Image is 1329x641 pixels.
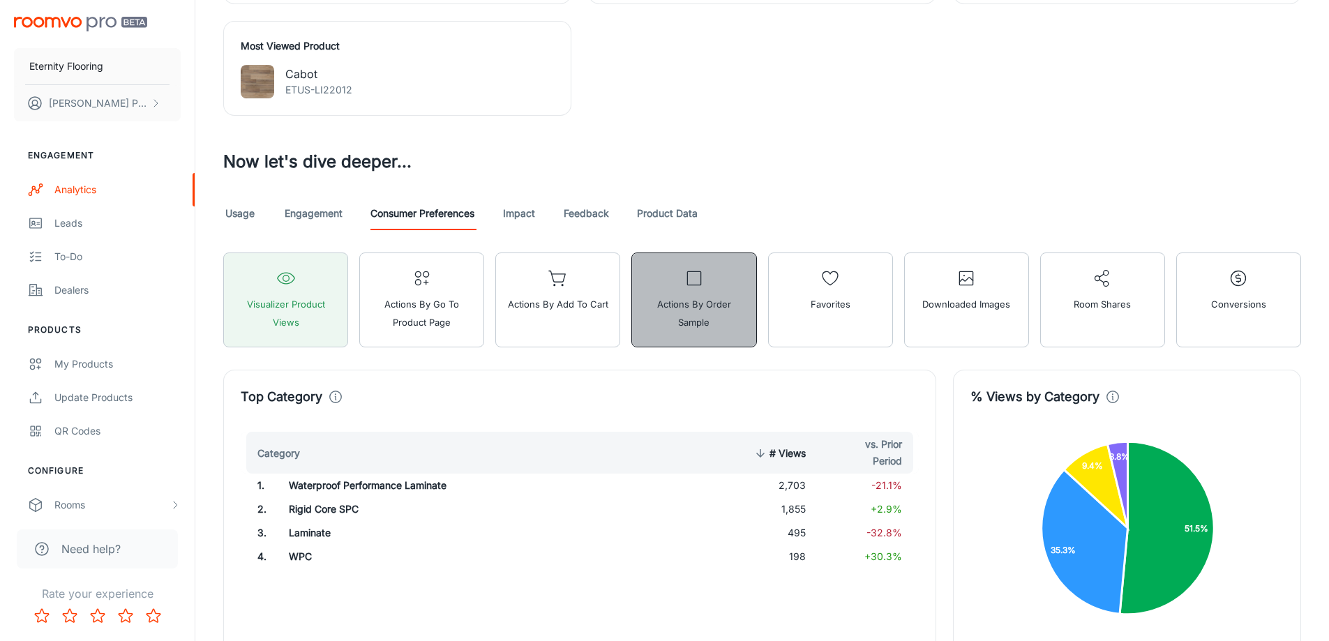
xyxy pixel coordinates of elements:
button: Actions by Add to Cart [495,252,620,347]
div: QR Codes [54,423,181,439]
span: Room Shares [1074,295,1131,313]
span: Category [257,445,318,462]
div: To-do [54,249,181,264]
h4: Most Viewed Product [241,38,554,54]
span: -32.8% [866,527,902,538]
td: WPC [278,545,581,568]
p: Cabot [285,66,352,82]
a: Feedback [564,197,609,230]
span: Downloaded Images [922,295,1010,313]
button: Downloaded Images [904,252,1029,347]
td: 3 . [241,521,278,545]
td: 1,855 [716,497,817,521]
span: +2.9% [871,503,902,515]
span: vs. Prior Period [828,436,902,469]
p: ETUS-LI22012 [285,82,352,98]
button: Room Shares [1040,252,1165,347]
h4: % Views by Category [970,387,1099,407]
span: # Views [751,445,806,462]
span: Actions by Add to Cart [508,295,608,313]
button: Rate 1 star [28,602,56,630]
span: Actions by Order Sample [640,295,747,331]
button: Rate 2 star [56,602,84,630]
div: Update Products [54,390,181,405]
span: Visualizer Product Views [232,295,339,331]
button: Actions by Go To Product Page [359,252,484,347]
p: [PERSON_NAME] Palma [49,96,147,111]
button: Eternity Flooring [14,48,181,84]
a: Impact [502,197,536,230]
div: Analytics [54,182,181,197]
button: Actions by Order Sample [631,252,756,347]
td: 2,703 [716,474,817,497]
h4: Top Category [241,387,322,407]
button: [PERSON_NAME] Palma [14,85,181,121]
h3: Now let's dive deeper... [223,149,1301,174]
td: 4 . [241,545,278,568]
span: +30.3% [864,550,902,562]
button: Visualizer Product Views [223,252,348,347]
a: Engagement [285,197,343,230]
span: Conversions [1211,295,1266,313]
img: Cabot [241,65,274,98]
a: Consumer Preferences [370,197,474,230]
div: Leads [54,216,181,231]
button: Rate 3 star [84,602,112,630]
a: Product Data [637,197,698,230]
img: Roomvo PRO Beta [14,17,147,31]
p: Rate your experience [11,585,183,602]
td: Rigid Core SPC [278,497,581,521]
button: Rate 4 star [112,602,140,630]
button: Rate 5 star [140,602,167,630]
span: Actions by Go To Product Page [368,295,475,331]
button: Favorites [768,252,893,347]
td: Waterproof Performance Laminate [278,474,581,497]
td: 2 . [241,497,278,521]
div: Dealers [54,282,181,298]
td: Laminate [278,521,581,545]
td: 495 [716,521,817,545]
span: -21.1% [871,479,902,491]
span: Need help? [61,541,121,557]
p: Eternity Flooring [29,59,103,74]
div: Rooms [54,497,170,513]
div: My Products [54,356,181,372]
span: Favorites [811,295,850,313]
td: 1 . [241,474,278,497]
td: 198 [716,545,817,568]
a: Usage [223,197,257,230]
button: Conversions [1176,252,1301,347]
